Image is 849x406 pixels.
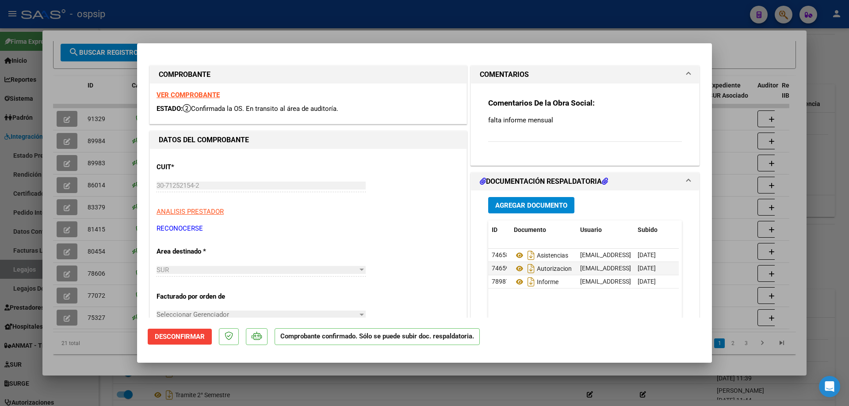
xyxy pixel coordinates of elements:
span: Subido [638,226,658,233]
i: Descargar documento [525,275,537,289]
button: Agregar Documento [488,197,574,213]
datatable-header-cell: ID [488,220,510,239]
datatable-header-cell: Usuario [577,220,634,239]
p: Area destinado * [157,247,248,257]
p: Comprobante confirmado. Sólo se puede subir doc. respaldatoria. [275,328,480,345]
strong: DATOS DEL COMPROBANTE [159,136,249,144]
datatable-header-cell: Subido [634,220,678,239]
span: 78987 [492,278,509,285]
span: [EMAIL_ADDRESS][DOMAIN_NAME] - RECONOCERSE - [580,278,729,285]
span: 74658 [492,251,509,258]
p: RECONOCERSE [157,224,460,234]
h1: DOCUMENTACIÓN RESPALDATORIA [480,176,608,187]
span: ESTADO: [157,105,183,113]
span: Informe [514,278,558,285]
span: ANALISIS PRESTADOR [157,208,224,216]
div: Open Intercom Messenger [819,376,840,397]
p: Facturado por orden de [157,292,248,302]
span: Agregar Documento [495,201,567,209]
span: Autorizacion [514,265,572,272]
span: [DATE] [638,265,656,272]
span: Documento [514,226,546,233]
span: Desconfirmar [155,333,205,341]
div: COMENTARIOS [471,83,699,165]
span: [DATE] [638,278,656,285]
mat-expansion-panel-header: DOCUMENTACIÓN RESPALDATORIA [471,173,699,190]
h1: COMENTARIOS [480,69,529,80]
strong: COMPROBANTE [159,70,210,79]
span: [DATE] [638,251,656,258]
span: [EMAIL_ADDRESS][DOMAIN_NAME] - RECONOCERSE - [580,251,729,258]
div: DOCUMENTACIÓN RESPALDATORIA [471,190,699,374]
span: 74659 [492,265,509,272]
i: Descargar documento [525,248,537,262]
span: Seleccionar Gerenciador [157,311,358,319]
i: Descargar documento [525,262,537,276]
datatable-header-cell: Documento [510,220,577,239]
span: Usuario [580,226,602,233]
mat-expansion-panel-header: COMENTARIOS [471,66,699,83]
span: Asistencias [514,252,568,259]
button: Desconfirmar [148,329,212,345]
a: VER COMPROBANTE [157,91,220,99]
p: CUIT [157,162,248,172]
p: falta informe mensual [488,115,682,125]
strong: Comentarios De la Obra Social: [488,99,595,107]
span: SUR [157,266,169,274]
datatable-header-cell: Acción [678,220,723,239]
span: Confirmada la OS. En transito al área de auditoría. [183,105,338,113]
span: ID [492,226,497,233]
span: [EMAIL_ADDRESS][DOMAIN_NAME] - RECONOCERSE - [580,265,729,272]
